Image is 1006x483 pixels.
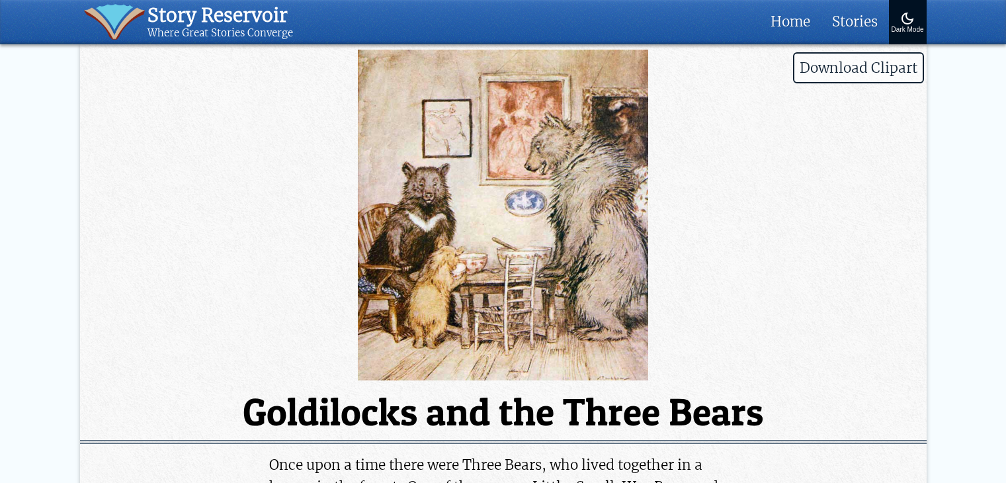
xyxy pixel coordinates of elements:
img: icon of book with waver spilling out. [84,4,146,40]
a: Download Clipart [80,367,927,384]
span: Download Clipart [793,52,924,83]
img: the three bears around a table. [80,50,927,381]
h1: Goldilocks and the Three Bears [80,393,927,431]
div: Story Reservoir [147,4,293,27]
img: Turn On Dark Mode [900,11,915,26]
div: Where Great Stories Converge [147,27,293,40]
div: Dark Mode [892,26,924,34]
